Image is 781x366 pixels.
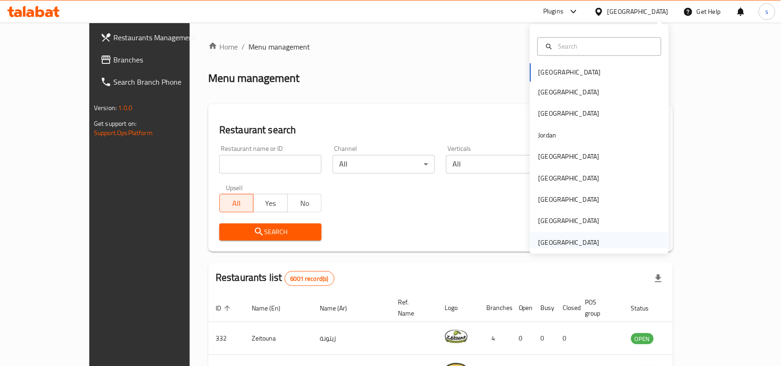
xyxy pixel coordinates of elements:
[94,127,153,139] a: Support.OpsPlatform
[539,130,557,140] div: Jordan
[607,6,669,17] div: [GEOGRAPHIC_DATA]
[312,322,390,355] td: زيتونة
[219,155,322,174] input: Search for restaurant name or ID..
[539,195,600,205] div: [GEOGRAPHIC_DATA]
[631,334,654,344] span: OPEN
[556,322,578,355] td: 0
[248,41,310,52] span: Menu management
[479,322,511,355] td: 4
[539,173,600,183] div: [GEOGRAPHIC_DATA]
[242,41,245,52] li: /
[219,194,254,212] button: All
[216,303,233,314] span: ID
[253,194,287,212] button: Yes
[555,41,656,51] input: Search
[208,41,238,52] a: Home
[94,118,136,130] span: Get support on:
[223,197,250,210] span: All
[446,155,548,174] div: All
[631,303,661,314] span: Status
[539,216,600,226] div: [GEOGRAPHIC_DATA]
[333,155,435,174] div: All
[226,185,243,191] label: Upsell
[219,223,322,241] button: Search
[765,6,769,17] span: s
[94,102,117,114] span: Version:
[227,226,314,238] span: Search
[631,333,654,344] div: OPEN
[647,267,669,290] div: Export file
[539,87,600,98] div: [GEOGRAPHIC_DATA]
[556,294,578,322] th: Closed
[285,271,335,286] div: Total records count
[93,71,220,93] a: Search Branch Phone
[257,197,284,210] span: Yes
[285,274,334,283] span: 6001 record(s)
[445,325,468,348] img: Zeitouna
[252,303,292,314] span: Name (En)
[287,194,322,212] button: No
[533,294,556,322] th: Busy
[533,322,556,355] td: 0
[93,49,220,71] a: Branches
[585,297,613,319] span: POS group
[398,297,426,319] span: Ref. Name
[208,41,673,52] nav: breadcrumb
[93,26,220,49] a: Restaurants Management
[113,54,212,65] span: Branches
[543,6,564,17] div: Plugins
[539,109,600,119] div: [GEOGRAPHIC_DATA]
[511,322,533,355] td: 0
[511,294,533,322] th: Open
[208,322,244,355] td: 332
[208,71,299,86] h2: Menu management
[244,322,312,355] td: Zeitouna
[118,102,132,114] span: 1.0.0
[291,197,318,210] span: No
[539,237,600,248] div: [GEOGRAPHIC_DATA]
[320,303,359,314] span: Name (Ar)
[437,294,479,322] th: Logo
[113,76,212,87] span: Search Branch Phone
[539,152,600,162] div: [GEOGRAPHIC_DATA]
[113,32,212,43] span: Restaurants Management
[216,271,335,286] h2: Restaurants list
[219,123,662,137] h2: Restaurant search
[479,294,511,322] th: Branches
